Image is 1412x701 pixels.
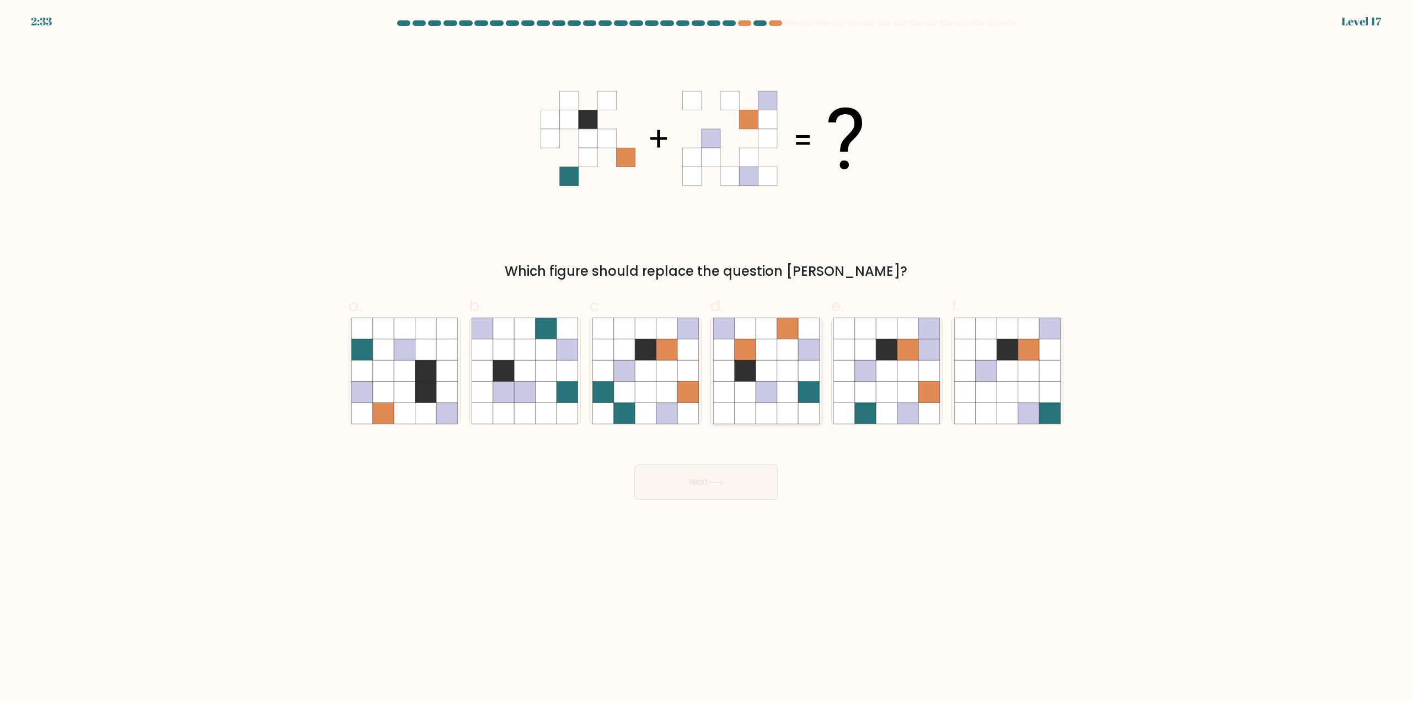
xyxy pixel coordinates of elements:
div: Which figure should replace the question [PERSON_NAME]? [355,261,1057,281]
button: Next [634,464,778,500]
div: 2:33 [31,13,52,30]
span: d. [710,295,724,317]
span: e. [831,295,843,317]
div: Level 17 [1341,13,1381,30]
span: f. [951,295,959,317]
span: c. [590,295,602,317]
span: b. [469,295,483,317]
span: a. [349,295,362,317]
